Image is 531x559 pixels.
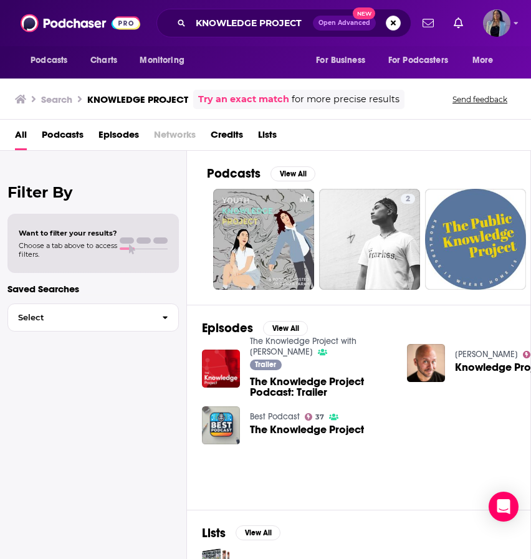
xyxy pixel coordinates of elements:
button: Select [7,303,179,332]
span: Podcasts [31,52,67,69]
a: Lists [258,125,277,150]
a: 2 [401,194,415,204]
span: For Business [316,52,365,69]
img: Podchaser - Follow, Share and Rate Podcasts [21,11,140,35]
h2: Filter By [7,183,179,201]
button: Send feedback [449,94,511,105]
h3: KNOWLEDGE PROJECT [87,93,188,105]
a: Episodes [98,125,139,150]
span: for more precise results [292,92,399,107]
a: EpisodesView All [202,320,308,336]
span: New [353,7,375,19]
span: Trailer [255,361,276,368]
span: For Podcasters [388,52,448,69]
h2: Episodes [202,320,253,336]
a: Show notifications dropdown [418,12,439,34]
a: ListsView All [202,525,280,541]
button: open menu [22,49,84,72]
a: The Knowledge Project [250,424,364,435]
div: Open Intercom Messenger [489,492,519,522]
span: Want to filter your results? [19,229,117,237]
a: Best Podcast [250,411,300,422]
button: View All [263,321,308,336]
button: open menu [307,49,381,72]
button: View All [270,166,315,181]
div: Search podcasts, credits, & more... [156,9,411,37]
span: Monitoring [140,52,184,69]
img: The Knowledge Project [202,406,240,444]
button: Open AdvancedNew [313,16,376,31]
img: Knowledge Project [407,344,445,382]
button: open menu [131,49,200,72]
a: Credits [211,125,243,150]
button: Show profile menu [483,9,510,37]
input: Search podcasts, credits, & more... [191,13,313,33]
p: Saved Searches [7,283,179,295]
button: open menu [464,49,509,72]
img: The Knowledge Project Podcast: Trailer [202,350,240,388]
a: Try an exact match [198,92,289,107]
a: Derek Sivers [455,349,518,360]
a: 2 [319,189,420,290]
span: Select [8,313,152,322]
h2: Podcasts [207,166,261,181]
span: 37 [315,414,324,420]
a: The Knowledge Project with Shane Parrish [250,336,356,357]
span: Charts [90,52,117,69]
button: View All [236,525,280,540]
button: open menu [380,49,466,72]
a: PodcastsView All [207,166,315,181]
span: Logged in as maria.pina [483,9,510,37]
a: 37 [305,413,325,421]
span: More [472,52,494,69]
a: All [15,125,27,150]
a: Charts [82,49,125,72]
span: Networks [154,125,196,150]
a: Podcasts [42,125,84,150]
h3: Search [41,93,72,105]
h2: Lists [202,525,226,541]
a: Show notifications dropdown [449,12,468,34]
a: The Knowledge Project Podcast: Trailer [250,376,392,398]
span: 2 [406,193,410,206]
span: Choose a tab above to access filters. [19,241,117,259]
img: User Profile [483,9,510,37]
span: Open Advanced [318,20,370,26]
